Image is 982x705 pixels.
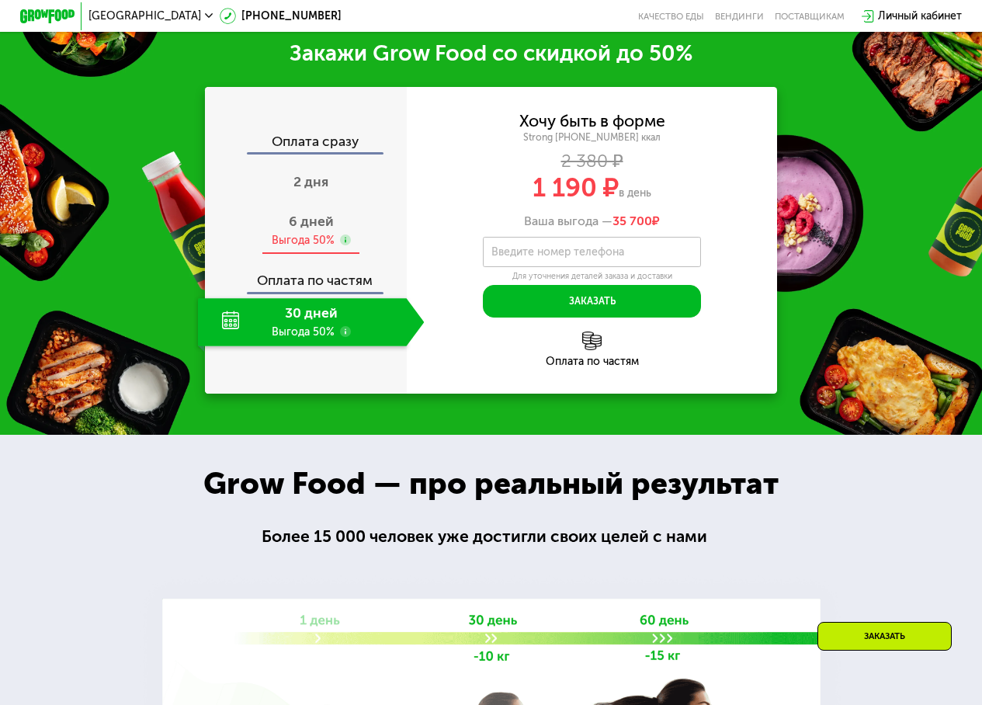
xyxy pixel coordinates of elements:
[612,214,652,228] span: 35 700
[817,622,952,651] div: Заказать
[88,11,201,22] span: [GEOGRAPHIC_DATA]
[407,356,778,367] div: Оплата по частям
[582,332,602,351] img: l6xcnZfty9opOoJh.png
[715,11,764,22] a: Вендинги
[775,11,845,22] div: поставщикам
[206,260,406,291] div: Оплата по частям
[407,131,778,144] div: Strong [PHONE_NUMBER] ккал
[878,8,962,24] div: Личный кабинет
[289,213,334,230] span: 6 дней
[272,233,335,248] div: Выгода 50%
[619,186,651,200] span: в день
[638,11,704,22] a: Качество еды
[533,172,619,203] span: 1 190 ₽
[182,460,800,507] div: Grow Food — про реальный результат
[220,8,342,24] a: [PHONE_NUMBER]
[612,214,660,228] span: ₽
[407,214,778,228] div: Ваша выгода —
[206,135,406,153] div: Оплата сразу
[293,173,328,190] span: 2 дня
[407,154,778,168] div: 2 380 ₽
[483,285,701,318] button: Заказать
[519,113,665,128] div: Хочу быть в форме
[483,271,701,282] div: Для уточнения деталей заказа и доставки
[491,248,624,256] label: Введите номер телефона
[262,524,720,550] div: Более 15 000 человек уже достигли своих целей с нами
